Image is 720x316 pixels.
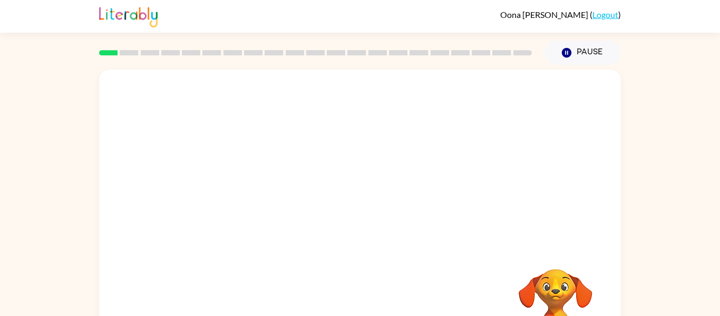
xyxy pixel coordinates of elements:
[544,41,621,65] button: Pause
[99,4,158,27] img: Literably
[592,9,618,20] a: Logout
[500,9,621,20] div: ( )
[500,9,590,20] span: Oona [PERSON_NAME]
